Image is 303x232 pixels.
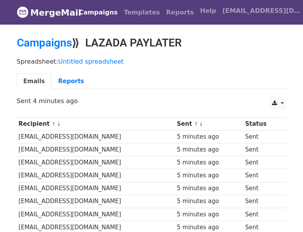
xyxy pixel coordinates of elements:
[17,143,175,156] td: [EMAIL_ADDRESS][DOMAIN_NAME]
[222,6,301,16] span: [EMAIL_ADDRESS][DOMAIN_NAME]
[243,169,281,182] td: Sent
[17,97,287,105] p: Sent 4 minutes ago
[177,158,241,167] div: 5 minutes ago
[121,5,163,20] a: Templates
[17,118,175,130] th: Recipient
[76,5,121,20] a: Campaigns
[177,210,241,219] div: 5 minutes ago
[17,208,175,221] td: [EMAIL_ADDRESS][DOMAIN_NAME]
[243,118,281,130] th: Status
[177,132,241,141] div: 5 minutes ago
[52,121,56,127] a: ↑
[197,3,219,19] a: Help
[243,143,281,156] td: Sent
[163,5,197,20] a: Reports
[17,182,175,195] td: [EMAIL_ADDRESS][DOMAIN_NAME]
[17,4,70,21] a: MergeMail
[17,6,29,18] img: MergeMail logo
[194,121,198,127] a: ↑
[177,184,241,193] div: 5 minutes ago
[243,130,281,143] td: Sent
[243,182,281,195] td: Sent
[177,145,241,154] div: 5 minutes ago
[17,169,175,182] td: [EMAIL_ADDRESS][DOMAIN_NAME]
[177,171,241,180] div: 5 minutes ago
[57,121,61,127] a: ↓
[243,195,281,208] td: Sent
[17,130,175,143] td: [EMAIL_ADDRESS][DOMAIN_NAME]
[17,57,287,66] p: Spreadsheet:
[17,195,175,208] td: [EMAIL_ADDRESS][DOMAIN_NAME]
[243,156,281,169] td: Sent
[17,156,175,169] td: [EMAIL_ADDRESS][DOMAIN_NAME]
[177,197,241,206] div: 5 minutes ago
[58,58,124,65] a: Untitled spreadsheet
[175,118,243,130] th: Sent
[17,36,287,50] h2: ⟫ LAZADA PAYLATER
[177,223,241,232] div: 5 minutes ago
[52,73,91,89] a: Reports
[243,208,281,221] td: Sent
[17,73,52,89] a: Emails
[17,36,72,49] a: Campaigns
[199,121,203,127] a: ↓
